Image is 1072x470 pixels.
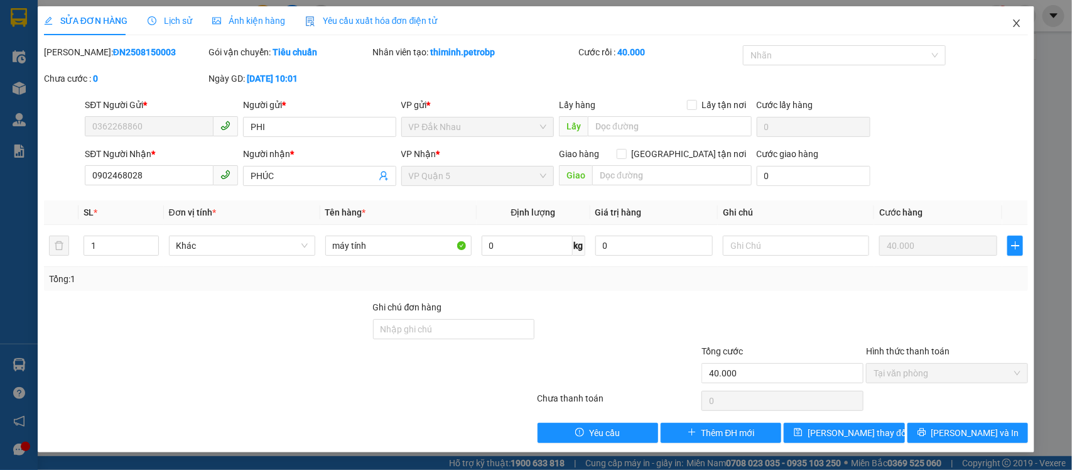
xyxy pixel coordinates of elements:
[697,98,752,112] span: Lấy tận nơi
[176,236,308,255] span: Khác
[401,98,555,112] div: VP gửi
[617,47,645,57] b: 40.000
[212,16,285,26] span: Ảnh kiện hàng
[9,81,91,96] div: 40.000
[794,428,803,438] span: save
[589,426,620,440] span: Yêu cầu
[918,428,926,438] span: printer
[208,45,371,59] div: Gói vận chuyển:
[588,116,752,136] input: Dọc đường
[559,165,592,185] span: Giao
[559,100,595,110] span: Lấy hàng
[44,45,206,59] div: [PERSON_NAME]:
[305,16,315,26] img: icon
[718,200,874,225] th: Ghi chú
[247,74,298,84] b: [DATE] 10:01
[538,423,658,443] button: exclamation-circleYêu cầu
[879,207,923,217] span: Cước hàng
[44,72,206,85] div: Chưa cước :
[874,364,1021,383] span: Tại văn phòng
[373,45,576,59] div: Nhân viên tạo:
[409,117,547,136] span: VP Đắk Nhau
[757,149,819,159] label: Cước giao hàng
[84,207,94,217] span: SL
[220,170,230,180] span: phone
[784,423,904,443] button: save[PERSON_NAME] thay đổi
[757,166,870,186] input: Cước giao hàng
[578,45,740,59] div: Cước rồi :
[208,72,371,85] div: Ngày GD:
[688,428,696,438] span: plus
[511,207,556,217] span: Định lượng
[85,98,238,112] div: SĐT Người Gửi
[627,147,752,161] span: [GEOGRAPHIC_DATA] tận nơi
[148,16,156,25] span: clock-circle
[325,207,366,217] span: Tên hàng
[1012,18,1022,28] span: close
[931,426,1019,440] span: [PERSON_NAME] và In
[93,74,98,84] b: 0
[44,16,127,26] span: SỬA ĐƠN HÀNG
[148,16,192,26] span: Lịch sử
[592,165,752,185] input: Dọc đường
[220,121,230,131] span: phone
[373,302,442,312] label: Ghi chú đơn hàng
[44,16,53,25] span: edit
[431,47,495,57] b: thiminh.petrobp
[575,428,584,438] span: exclamation-circle
[243,98,396,112] div: Người gửi
[536,391,701,413] div: Chưa thanh toán
[305,16,438,26] span: Yêu cầu xuất hóa đơn điện tử
[701,346,743,356] span: Tổng cước
[409,167,547,185] span: VP Quận 5
[11,41,89,56] div: PHI
[559,149,599,159] span: Giao hàng
[1008,241,1022,251] span: plus
[98,11,183,41] div: VP Quận 5
[113,47,176,57] b: ĐN2508150003
[723,236,869,256] input: Ghi Chú
[98,41,183,56] div: PHÚC
[595,207,642,217] span: Giá trị hàng
[808,426,908,440] span: [PERSON_NAME] thay đổi
[9,82,29,96] span: CR :
[49,272,414,286] div: Tổng: 1
[879,236,997,256] input: 0
[757,100,813,110] label: Cước lấy hàng
[907,423,1028,443] button: printer[PERSON_NAME] và In
[573,236,585,256] span: kg
[273,47,317,57] b: Tiêu chuẩn
[243,147,396,161] div: Người nhận
[379,171,389,181] span: user-add
[212,16,221,25] span: picture
[98,12,128,25] span: Nhận:
[11,12,30,25] span: Gửi:
[661,423,781,443] button: plusThêm ĐH mới
[169,207,216,217] span: Đơn vị tính
[49,236,69,256] button: delete
[373,319,535,339] input: Ghi chú đơn hàng
[1007,236,1023,256] button: plus
[701,426,755,440] span: Thêm ĐH mới
[757,117,870,137] input: Cước lấy hàng
[325,236,472,256] input: VD: Bàn, Ghế
[866,346,950,356] label: Hình thức thanh toán
[11,11,89,41] div: VP Đắk Nhau
[559,116,588,136] span: Lấy
[401,149,436,159] span: VP Nhận
[999,6,1034,41] button: Close
[85,147,238,161] div: SĐT Người Nhận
